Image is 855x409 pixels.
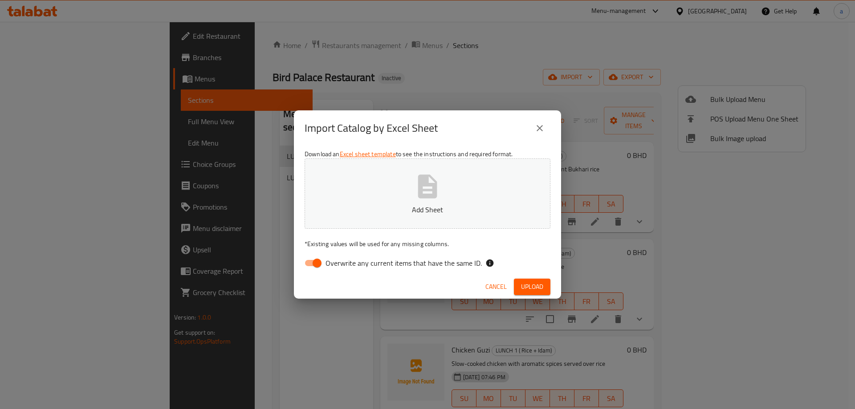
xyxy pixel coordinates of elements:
[305,121,438,135] h2: Import Catalog by Excel Sheet
[294,146,561,275] div: Download an to see the instructions and required format.
[340,148,396,160] a: Excel sheet template
[529,117,550,139] button: close
[485,281,507,292] span: Cancel
[305,158,550,229] button: Add Sheet
[305,239,550,248] p: Existing values will be used for any missing columns.
[514,279,550,295] button: Upload
[482,279,510,295] button: Cancel
[485,259,494,267] svg: If the overwrite option isn't selected, then the items that match an existing ID will be ignored ...
[521,281,543,292] span: Upload
[326,258,482,268] span: Overwrite any current items that have the same ID.
[318,204,537,215] p: Add Sheet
